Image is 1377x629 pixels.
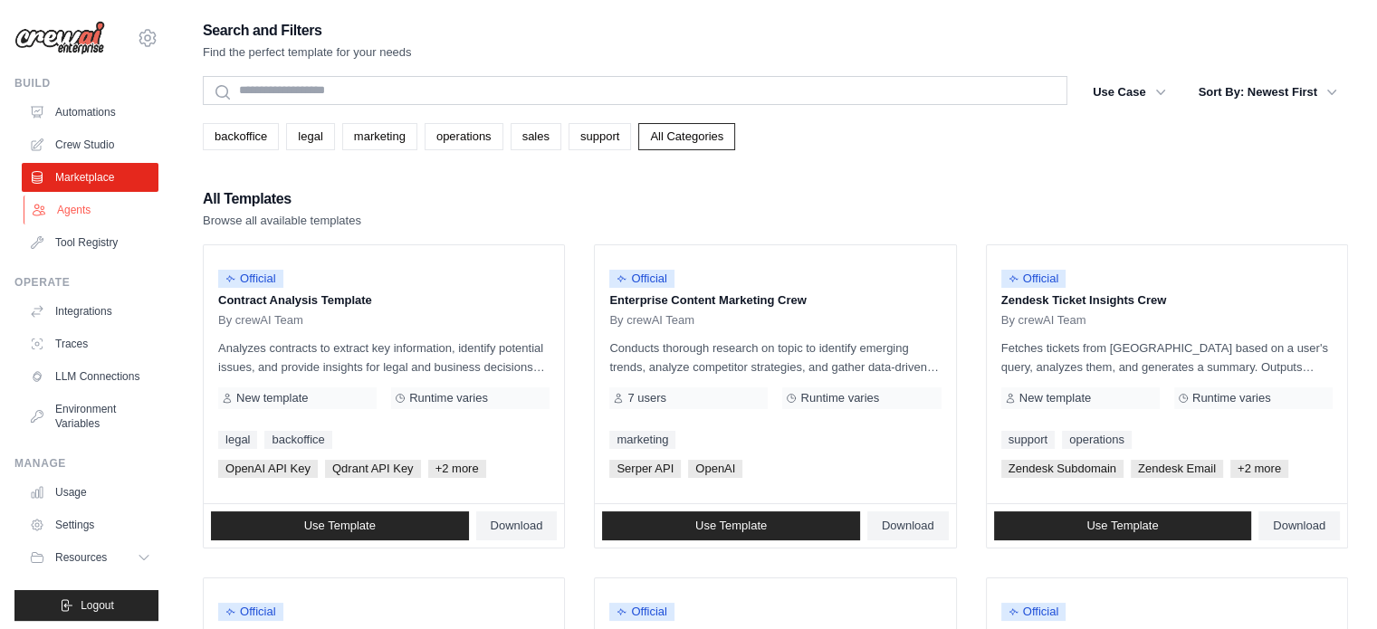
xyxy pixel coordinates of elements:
[609,603,674,621] span: Official
[14,275,158,290] div: Operate
[81,598,114,613] span: Logout
[695,519,767,533] span: Use Template
[609,460,681,478] span: Serper API
[14,21,105,55] img: Logo
[203,43,412,62] p: Find the perfect template for your needs
[994,511,1252,540] a: Use Template
[1086,519,1158,533] span: Use Template
[218,338,550,376] p: Analyzes contracts to extract key information, identify potential issues, and provide insights fo...
[511,123,561,150] a: sales
[203,186,361,212] h2: All Templates
[218,431,257,449] a: legal
[800,391,879,405] span: Runtime varies
[1001,431,1055,449] a: support
[218,460,318,478] span: OpenAI API Key
[22,329,158,358] a: Traces
[1001,338,1333,376] p: Fetches tickets from [GEOGRAPHIC_DATA] based on a user's query, analyzes them, and generates a su...
[1082,76,1177,109] button: Use Case
[22,163,158,192] a: Marketplace
[22,478,158,507] a: Usage
[627,391,666,405] span: 7 users
[609,270,674,288] span: Official
[203,123,279,150] a: backoffice
[342,123,417,150] a: marketing
[1001,603,1066,621] span: Official
[14,590,158,621] button: Logout
[1001,460,1124,478] span: Zendesk Subdomain
[22,510,158,539] a: Settings
[476,511,558,540] a: Download
[1192,391,1271,405] span: Runtime varies
[22,362,158,391] a: LLM Connections
[602,511,860,540] a: Use Template
[1001,291,1333,310] p: Zendesk Ticket Insights Crew
[218,291,550,310] p: Contract Analysis Template
[55,550,107,565] span: Resources
[325,460,421,478] span: Qdrant API Key
[428,460,486,478] span: +2 more
[264,431,331,449] a: backoffice
[22,543,158,572] button: Resources
[236,391,308,405] span: New template
[286,123,334,150] a: legal
[688,460,742,478] span: OpenAI
[22,228,158,257] a: Tool Registry
[638,123,735,150] a: All Categories
[1258,511,1340,540] a: Download
[203,212,361,230] p: Browse all available templates
[409,391,488,405] span: Runtime varies
[1188,76,1348,109] button: Sort By: Newest First
[218,270,283,288] span: Official
[22,98,158,127] a: Automations
[1019,391,1091,405] span: New template
[22,130,158,159] a: Crew Studio
[609,291,941,310] p: Enterprise Content Marketing Crew
[425,123,503,150] a: operations
[14,76,158,91] div: Build
[867,511,949,540] a: Download
[22,395,158,438] a: Environment Variables
[491,519,543,533] span: Download
[203,18,412,43] h2: Search and Filters
[1273,519,1325,533] span: Download
[609,338,941,376] p: Conducts thorough research on topic to identify emerging trends, analyze competitor strategies, a...
[14,456,158,471] div: Manage
[1230,460,1288,478] span: +2 more
[1062,431,1132,449] a: operations
[882,519,934,533] span: Download
[1131,460,1223,478] span: Zendesk Email
[22,297,158,326] a: Integrations
[569,123,631,150] a: support
[1001,270,1066,288] span: Official
[1001,313,1086,328] span: By crewAI Team
[218,313,303,328] span: By crewAI Team
[218,603,283,621] span: Official
[609,313,694,328] span: By crewAI Team
[24,195,160,224] a: Agents
[211,511,469,540] a: Use Template
[304,519,376,533] span: Use Template
[609,431,675,449] a: marketing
